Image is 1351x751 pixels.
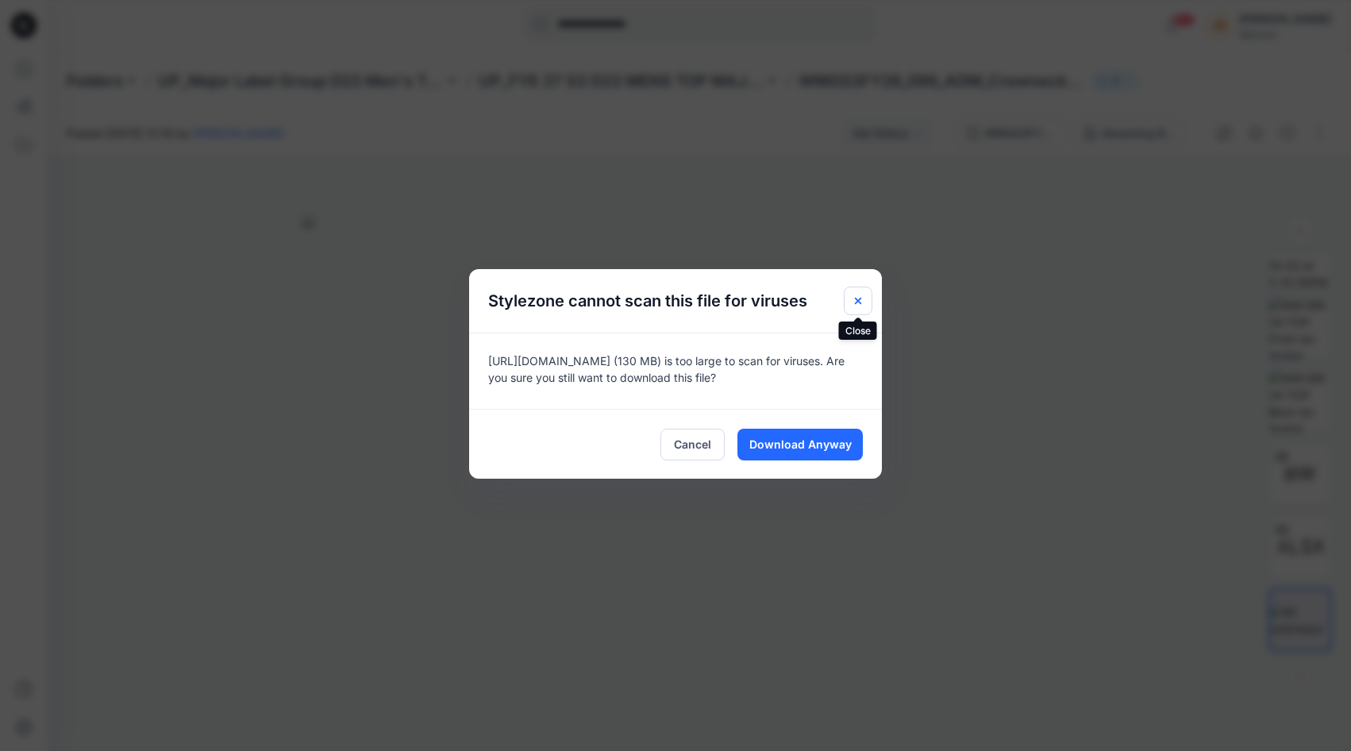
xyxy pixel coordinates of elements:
[674,436,711,453] span: Cancel
[469,333,882,409] div: [URL][DOMAIN_NAME] (130 MB) is too large to scan for viruses. Are you sure you still want to down...
[844,287,872,315] button: Close
[469,269,826,333] h5: Stylezone cannot scan this file for viruses
[660,429,725,460] button: Cancel
[749,436,852,453] span: Download Anyway
[737,429,863,460] button: Download Anyway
